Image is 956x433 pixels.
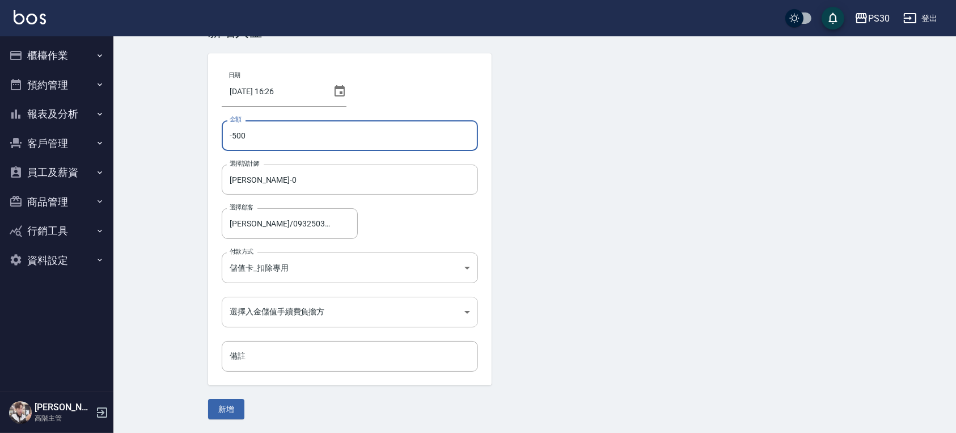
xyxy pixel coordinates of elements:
[9,401,32,424] img: Person
[822,7,844,30] button: save
[35,402,92,413] h5: [PERSON_NAME]
[230,203,253,212] label: 選擇顧客
[230,247,253,256] label: 付款方式
[35,413,92,423] p: 高階主管
[5,41,109,70] button: 櫃檯作業
[5,70,109,100] button: 預約管理
[850,7,894,30] button: PS30
[899,8,942,29] button: 登出
[222,253,478,283] div: 儲值卡_扣除專用
[14,10,46,24] img: Logo
[868,11,890,26] div: PS30
[5,216,109,246] button: 行銷工具
[230,159,259,168] label: 選擇設計師
[5,129,109,158] button: 客戶管理
[208,399,244,420] button: 新增
[5,158,109,187] button: 員工及薪資
[229,71,240,79] label: 日期
[5,187,109,217] button: 商品管理
[230,115,242,124] label: 金額
[5,99,109,129] button: 報表及分析
[5,246,109,275] button: 資料設定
